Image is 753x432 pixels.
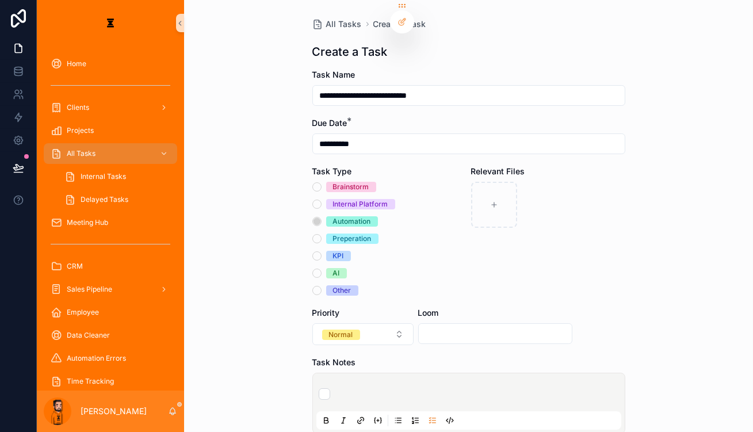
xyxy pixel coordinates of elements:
[67,59,86,68] span: Home
[312,44,388,60] h1: Create a Task
[44,120,177,141] a: Projects
[44,279,177,300] a: Sales Pipeline
[333,234,372,244] div: Preperation
[81,172,126,181] span: Internal Tasks
[81,195,128,204] span: Delayed Tasks
[418,308,439,318] span: Loom
[58,166,177,187] a: Internal Tasks
[312,118,347,128] span: Due Date
[58,189,177,210] a: Delayed Tasks
[67,331,110,340] span: Data Cleaner
[373,18,426,30] a: Create a Task
[44,302,177,323] a: Employee
[81,406,147,417] p: [PERSON_NAME]
[312,323,414,345] button: Select Button
[333,251,344,261] div: KPI
[312,166,352,176] span: Task Type
[37,46,184,391] div: scrollable content
[312,357,356,367] span: Task Notes
[333,285,351,296] div: Other
[44,97,177,118] a: Clients
[67,218,108,227] span: Meeting Hub
[312,70,356,79] span: Task Name
[326,18,362,30] span: All Tasks
[67,103,89,112] span: Clients
[471,166,525,176] span: Relevant Files
[333,216,371,227] div: Automation
[44,53,177,74] a: Home
[44,256,177,277] a: CRM
[67,285,112,294] span: Sales Pipeline
[44,212,177,233] a: Meeting Hub
[67,149,95,158] span: All Tasks
[67,354,126,363] span: Automation Errors
[67,126,94,135] span: Projects
[101,14,120,32] img: App logo
[67,262,83,271] span: CRM
[329,330,353,340] div: Normal
[44,143,177,164] a: All Tasks
[333,268,340,278] div: AI
[67,308,99,317] span: Employee
[312,308,340,318] span: Priority
[333,182,369,192] div: Brainstorm
[333,199,388,209] div: Internal Platform
[44,348,177,369] a: Automation Errors
[44,325,177,346] a: Data Cleaner
[312,18,362,30] a: All Tasks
